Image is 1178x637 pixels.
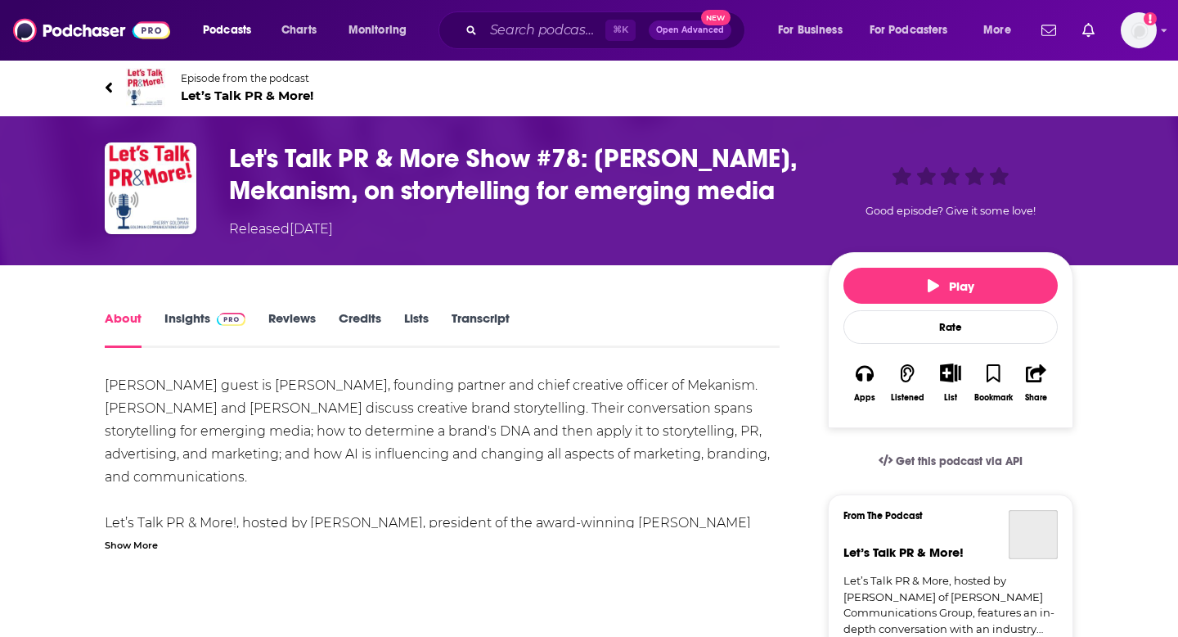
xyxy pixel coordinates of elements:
span: For Podcasters [870,19,948,42]
div: Show More ButtonList [929,353,972,413]
button: Play [843,268,1058,304]
a: InsightsPodchaser Pro [164,310,245,348]
a: Show notifications dropdown [1076,16,1101,44]
h1: Let's Talk PR & More Show #78: Tommy Means, Mekanism, on storytelling for emerging media [229,142,802,206]
button: Open AdvancedNew [649,20,731,40]
a: Transcript [452,310,510,348]
div: Share [1025,393,1047,403]
span: ⌘ K [605,20,636,41]
img: Let’s Talk PR & More! [126,68,165,107]
a: Charts [271,17,326,43]
button: open menu [972,17,1032,43]
span: For Business [778,19,843,42]
span: Play [928,278,974,294]
a: Get this podcast via API [866,441,1036,481]
div: Search podcasts, credits, & more... [454,11,761,49]
h3: From The Podcast [843,510,1045,522]
button: Share [1015,353,1058,413]
input: Search podcasts, credits, & more... [483,17,605,43]
div: List [944,392,957,403]
svg: Add a profile image [1144,12,1157,25]
span: Charts [281,19,317,42]
button: Show profile menu [1121,12,1157,48]
button: open menu [337,17,428,43]
button: open menu [767,17,863,43]
button: Show More Button [933,364,967,382]
span: More [983,19,1011,42]
a: Show notifications dropdown [1035,16,1063,44]
img: Podchaser Pro [217,313,245,326]
div: Bookmark [974,393,1013,403]
a: Let’s Talk PR & More, hosted by [PERSON_NAME] of [PERSON_NAME] Communications Group, features an ... [843,573,1058,637]
span: Monitoring [348,19,407,42]
span: Podcasts [203,19,251,42]
span: Let’s Talk PR & More! [181,88,313,103]
img: Let's Talk PR & More Show #78: Tommy Means, Mekanism, on storytelling for emerging media [105,142,196,234]
button: Listened [886,353,928,413]
span: New [701,10,731,25]
a: Let’s Talk PR & More! [1009,510,1058,559]
button: Bookmark [972,353,1014,413]
span: Episode from the podcast [181,72,313,84]
span: Good episode? Give it some love! [866,205,1036,217]
button: open menu [191,17,272,43]
a: Let’s Talk PR & More!Episode from the podcastLet’s Talk PR & More! [105,68,1073,107]
img: Podchaser - Follow, Share and Rate Podcasts [13,15,170,46]
a: Lists [404,310,429,348]
button: Apps [843,353,886,413]
div: Rate [843,310,1058,344]
span: Logged in as hopeksander1 [1121,12,1157,48]
a: About [105,310,142,348]
span: Open Advanced [656,26,724,34]
div: Apps [854,393,875,403]
a: Let’s Talk PR & More! [843,544,964,560]
div: Listened [891,393,924,403]
a: Reviews [268,310,316,348]
a: Credits [339,310,381,348]
span: Get this podcast via API [896,454,1023,468]
button: open menu [859,17,972,43]
img: User Profile [1121,12,1157,48]
div: Released [DATE] [229,219,333,239]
